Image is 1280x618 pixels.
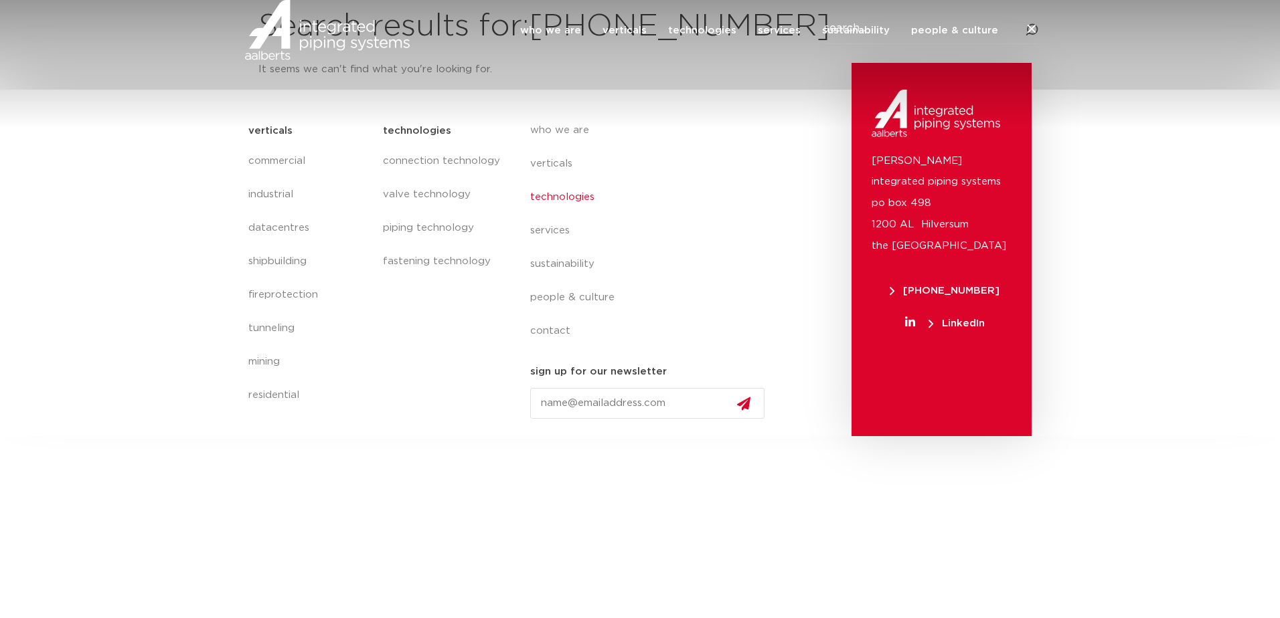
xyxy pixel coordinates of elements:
a: datacentres [248,211,370,245]
nav: Menu [520,3,998,58]
a: fireprotection [248,278,370,312]
nav: Menu [530,114,775,348]
a: tunneling [248,312,370,345]
img: send.svg [737,397,750,411]
h5: verticals [248,120,293,142]
a: commercial [248,144,370,178]
nav: Menu [383,144,503,278]
a: services [530,214,775,247]
a: LinkedIn [872,318,1018,328]
a: [PHONE_NUMBER] [872,286,1018,296]
a: who we are [520,3,581,58]
a: technologies [668,3,736,58]
a: who we are [530,114,775,147]
a: industrial [248,178,370,211]
h5: technologies [383,120,451,142]
a: sustainability [822,3,890,58]
a: verticals [530,147,775,181]
span: LinkedIn [929,318,985,328]
span: [PHONE_NUMBER] [890,286,999,296]
a: technologies [530,181,775,214]
a: verticals [603,3,647,58]
a: residential [248,379,370,412]
a: mining [248,345,370,379]
a: valve technology [383,178,503,211]
a: people & culture [911,3,998,58]
nav: Menu [248,144,370,412]
a: services [758,3,801,58]
a: contact [530,314,775,348]
a: shipbuilding [248,245,370,278]
p: [PERSON_NAME] integrated piping systems po box 498 1200 AL Hilversum the [GEOGRAPHIC_DATA] [872,150,1012,257]
a: fastening technology [383,245,503,278]
a: piping technology [383,211,503,245]
input: name@emailaddress.com [530,388,765,419]
a: connection technology [383,144,503,178]
a: people & culture [530,281,775,314]
a: sustainability [530,247,775,281]
h5: sign up for our newsletter [530,361,667,383]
